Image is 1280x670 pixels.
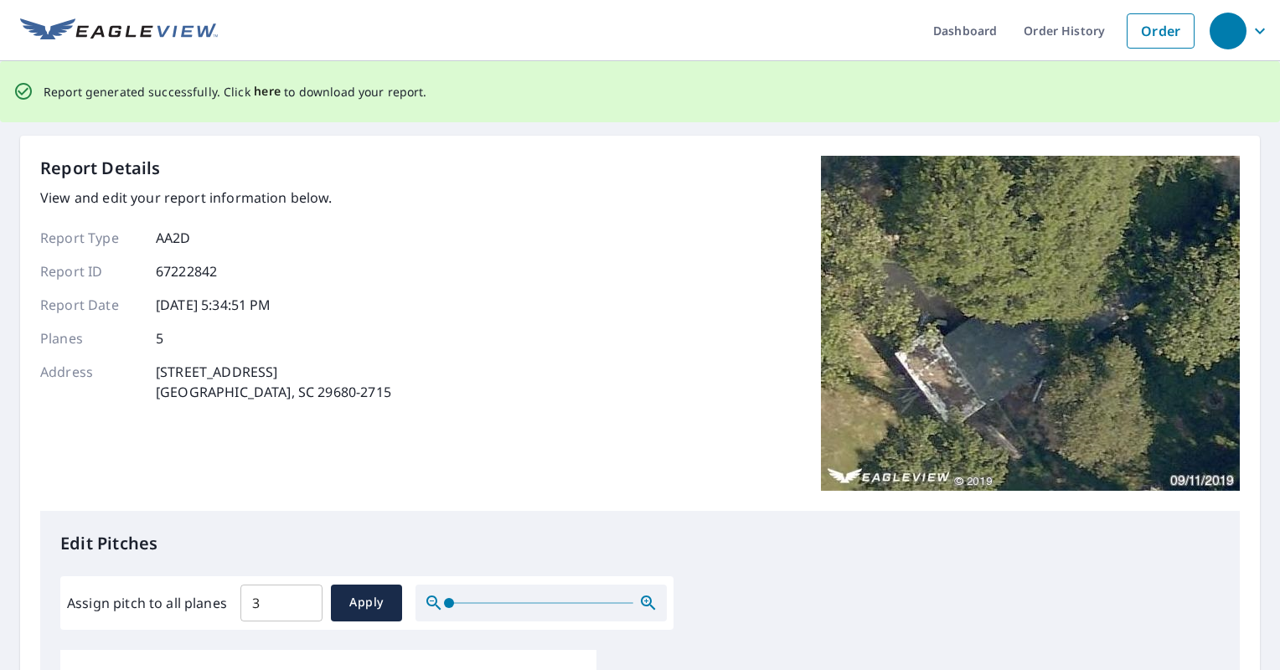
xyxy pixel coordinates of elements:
[331,585,402,621] button: Apply
[1127,13,1195,49] a: Order
[20,18,218,44] img: EV Logo
[44,81,427,102] p: Report generated successfully. Click to download your report.
[156,328,163,348] p: 5
[40,362,141,402] p: Address
[240,580,323,626] input: 00.0
[156,362,391,402] p: [STREET_ADDRESS] [GEOGRAPHIC_DATA], SC 29680-2715
[821,156,1240,491] img: Top image
[156,261,217,281] p: 67222842
[40,228,141,248] p: Report Type
[67,593,227,613] label: Assign pitch to all planes
[344,592,389,613] span: Apply
[156,295,271,315] p: [DATE] 5:34:51 PM
[60,531,1220,556] p: Edit Pitches
[254,81,281,102] button: here
[40,188,391,208] p: View and edit your report information below.
[156,228,191,248] p: AA2D
[40,261,141,281] p: Report ID
[40,295,141,315] p: Report Date
[40,156,161,181] p: Report Details
[40,328,141,348] p: Planes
